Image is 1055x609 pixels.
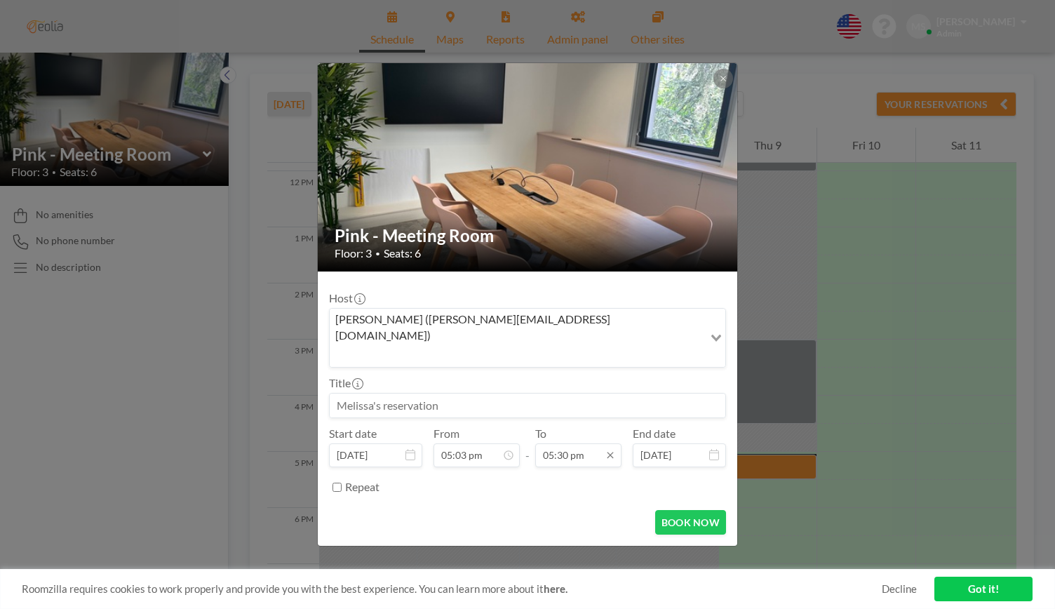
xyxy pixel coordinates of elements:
span: Floor: 3 [335,246,372,260]
label: To [535,427,546,441]
label: Repeat [345,480,379,494]
label: From [434,427,459,441]
span: • [375,248,380,259]
span: - [525,431,530,462]
img: 537.jpg [318,9,739,325]
input: Melissa's reservation [330,394,725,417]
input: Search for option [331,346,702,364]
h2: Pink - Meeting Room [335,225,722,246]
label: Start date [329,427,377,441]
span: Seats: 6 [384,246,421,260]
span: Roomzilla requires cookies to work properly and provide you with the best experience. You can lea... [22,582,882,596]
div: Search for option [330,309,725,367]
label: Host [329,291,364,305]
a: Decline [882,582,917,596]
button: BOOK NOW [655,510,726,535]
label: Title [329,376,362,390]
span: [PERSON_NAME] ([PERSON_NAME][EMAIL_ADDRESS][DOMAIN_NAME]) [332,312,701,343]
a: Got it! [934,577,1033,601]
a: here. [544,582,567,595]
label: End date [633,427,676,441]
